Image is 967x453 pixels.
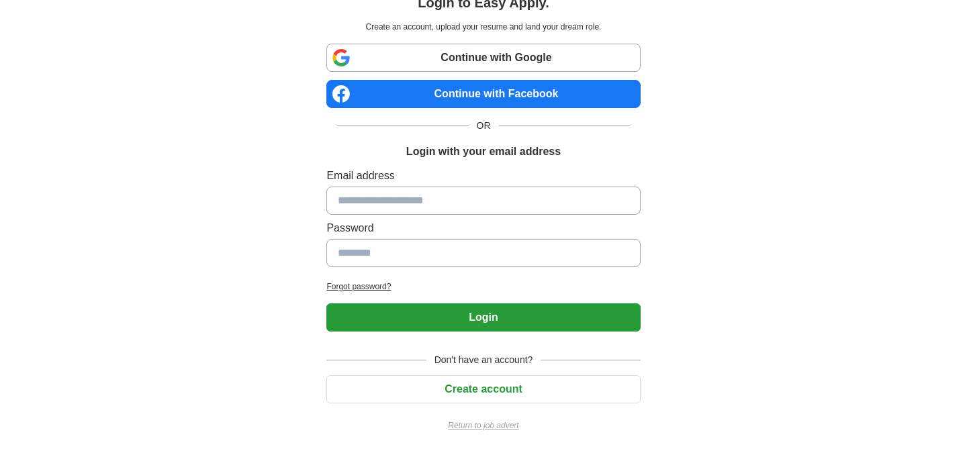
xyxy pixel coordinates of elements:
[329,21,637,33] p: Create an account, upload your resume and land your dream role.
[326,220,640,236] label: Password
[326,281,640,293] a: Forgot password?
[426,353,541,367] span: Don't have an account?
[326,419,640,432] a: Return to job advert
[326,383,640,395] a: Create account
[469,119,499,133] span: OR
[326,303,640,332] button: Login
[326,44,640,72] a: Continue with Google
[326,80,640,108] a: Continue with Facebook
[326,375,640,403] button: Create account
[326,168,640,184] label: Email address
[406,144,561,160] h1: Login with your email address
